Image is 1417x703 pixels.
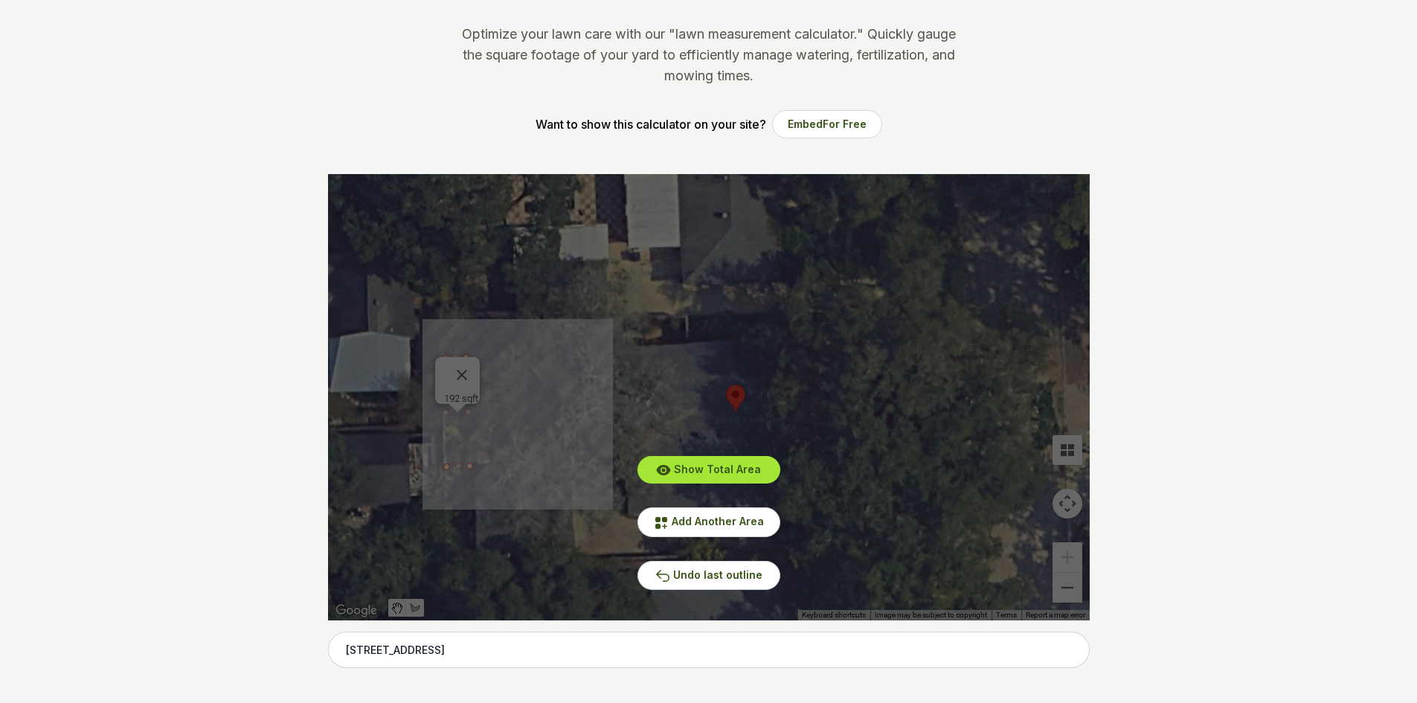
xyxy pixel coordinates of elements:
span: For Free [823,118,867,130]
p: Want to show this calculator on your site? [536,115,766,133]
button: Add Another Area [637,507,780,536]
button: Show Total Area [637,456,780,484]
span: Show Total Area [674,463,761,475]
button: EmbedFor Free [772,110,882,138]
span: Add Another Area [672,515,764,527]
span: Undo last outline [673,568,762,581]
input: Enter your address to get started [328,632,1090,669]
p: Optimize your lawn care with our "lawn measurement calculator." Quickly gauge the square footage ... [459,24,959,86]
button: Undo last outline [637,561,780,590]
